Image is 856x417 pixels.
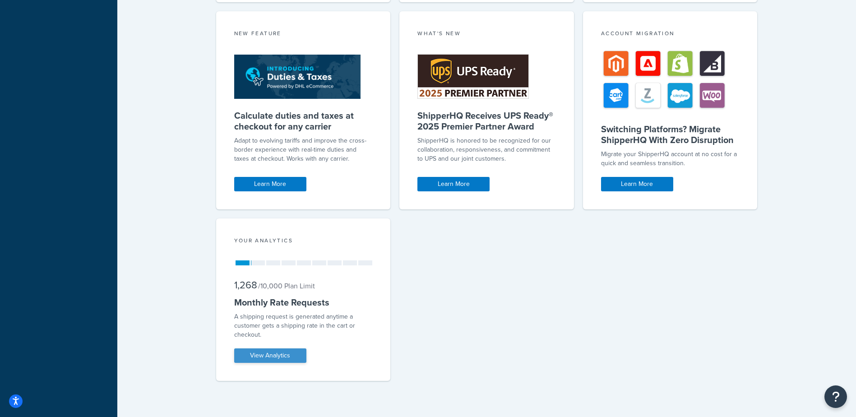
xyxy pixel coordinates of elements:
[234,177,306,191] a: Learn More
[417,136,556,163] p: ShipperHQ is honored to be recognized for our collaboration, responsiveness, and commitment to UP...
[824,385,847,408] button: Open Resource Center
[234,297,373,308] h5: Monthly Rate Requests
[234,236,373,247] div: Your Analytics
[417,110,556,132] h5: ShipperHQ Receives UPS Ready® 2025 Premier Partner Award
[601,150,740,168] div: Migrate your ShipperHQ account at no cost for a quick and seamless transition.
[234,278,257,292] span: 1,268
[417,177,490,191] a: Learn More
[258,281,315,291] small: / 10,000 Plan Limit
[601,177,673,191] a: Learn More
[601,124,740,145] h5: Switching Platforms? Migrate ShipperHQ With Zero Disruption
[417,29,556,40] div: What's New
[601,29,740,40] div: Account Migration
[234,348,306,363] a: View Analytics
[234,136,373,163] p: Adapt to evolving tariffs and improve the cross-border experience with real-time duties and taxes...
[234,312,373,339] div: A shipping request is generated anytime a customer gets a shipping rate in the cart or checkout.
[234,29,373,40] div: New Feature
[234,110,373,132] h5: Calculate duties and taxes at checkout for any carrier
